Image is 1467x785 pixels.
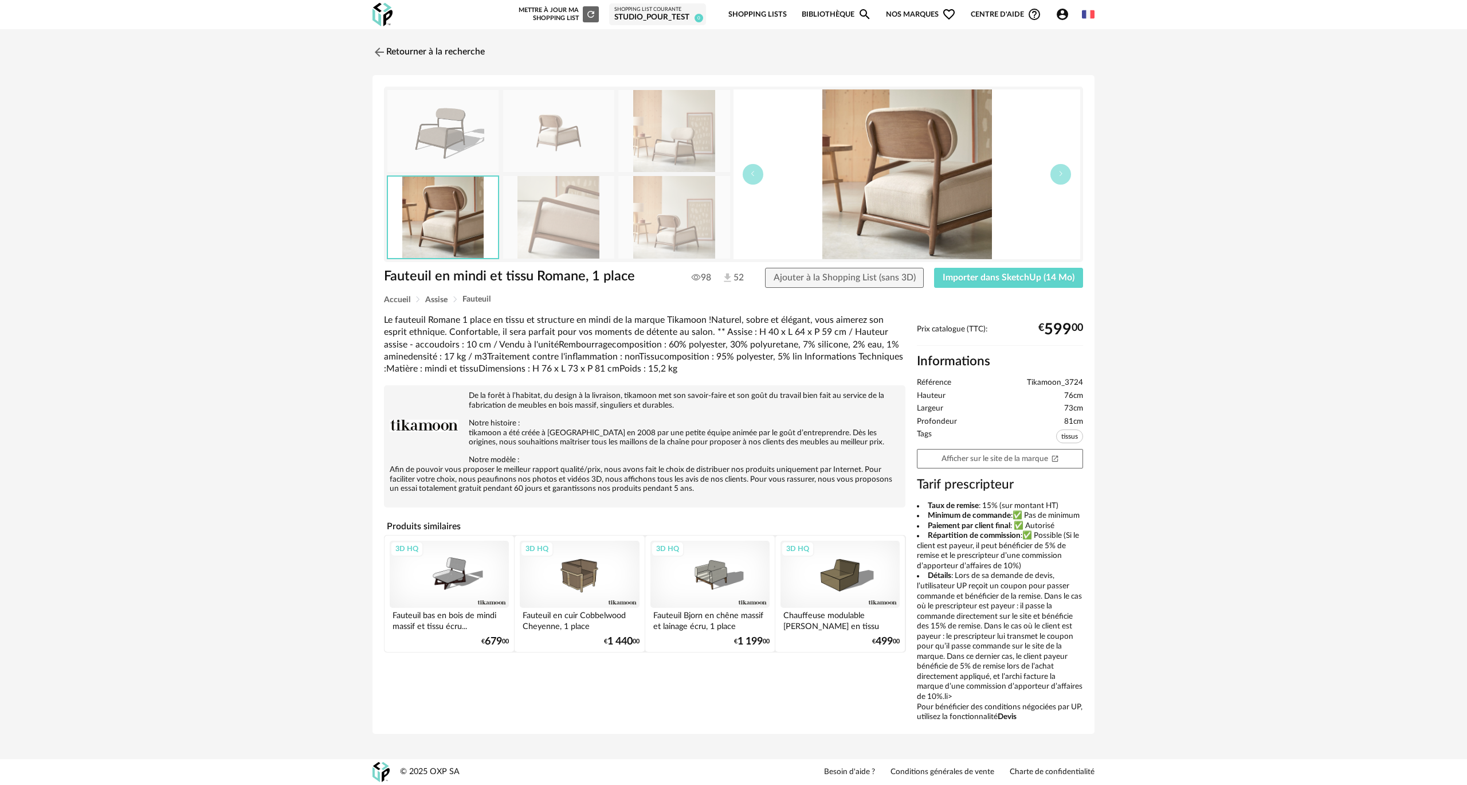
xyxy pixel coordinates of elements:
span: 499 [876,638,893,646]
div: Shopping List courante [614,6,701,13]
button: Importer dans SketchUp (14 Mo) [934,268,1083,288]
li: : 15% (sur montant HT) [917,501,1083,511]
img: fauteuil-en-mindi-massif-romane-3724 [618,176,729,258]
span: Assise [425,296,448,304]
b: Paiement par client final [928,522,1010,530]
a: Afficher sur le site de la marqueOpen In New icon [917,449,1083,469]
span: Account Circle icon [1056,7,1074,21]
a: Conditions générales de vente [891,767,994,778]
span: 0 [695,14,703,22]
span: Profondeur [917,417,957,427]
span: Hauteur [917,391,946,401]
span: 599 [1044,325,1072,334]
div: Fauteuil bas en bois de mindi massif et tissu écru... [390,608,509,631]
b: Taux de remise [928,502,979,510]
span: Fauteuil [462,295,491,303]
span: Importer dans SketchUp (14 Mo) [943,273,1074,282]
h2: Informations [917,353,1083,370]
a: BibliothèqueMagnify icon [802,1,872,28]
div: € 00 [734,638,770,646]
b: Détails [928,572,951,580]
a: 3D HQ Chauffeuse modulable [PERSON_NAME] en tissu camel €49900 [775,536,905,652]
a: Retourner à la recherche [372,40,485,65]
span: Référence [917,378,951,388]
span: tissus [1056,429,1083,443]
a: Shopping List courante STUDIO_POUR_TEST 0 [614,6,701,23]
span: Tags [917,429,932,446]
span: Account Circle icon [1056,7,1069,21]
span: 76cm [1064,391,1083,401]
span: 679 [485,638,502,646]
span: Help Circle Outline icon [1027,7,1041,21]
span: 98 [692,272,711,283]
b: Répartition de commission [928,532,1021,540]
img: fauteuil-en-mindi-massif-romane-3724 [503,176,614,258]
img: brand logo [390,391,458,460]
span: 1 199 [738,638,763,646]
span: Heart Outline icon [942,7,956,21]
div: € 00 [1038,325,1083,334]
div: € 00 [481,638,509,646]
span: Accueil [384,296,410,304]
div: Fauteuil Bjorn en chêne massif et lainage écru, 1 place [650,608,770,631]
div: Prix catalogue (TTC): [917,325,1083,346]
div: Le fauteuil Romane 1 place en tissu et structure en mindi de la marque Tikamoon !Naturel, sobre e... [384,314,905,375]
img: OXP [372,762,390,782]
img: fr [1082,8,1095,21]
b: Devis [998,713,1017,721]
a: Charte de confidentialité [1010,767,1095,778]
li: :✅ Possible (Si le client est payeur, il peut bénéficier de 5% de remise et le prescripteur d’une... [917,531,1083,571]
div: 3D HQ [781,541,814,556]
p: De la forêt à l’habitat, du design à la livraison, tikamoon met son savoir-faire et son goût du t... [390,391,900,411]
img: fauteuil-en-mindi-massif-romane-3724 [618,90,729,172]
span: Tikamoon_3724 [1027,378,1083,388]
div: © 2025 OXP SA [400,767,460,778]
div: € 00 [604,638,640,646]
div: Chauffeuse modulable [PERSON_NAME] en tissu camel [780,608,900,631]
img: OXP [372,3,393,26]
li: : ✅ Autorisé [917,521,1083,532]
p: Notre histoire : tikamoon a été créée à [GEOGRAPHIC_DATA] en 2008 par une petite équipe animée pa... [390,419,900,448]
div: € 00 [872,638,900,646]
b: Minimum de commande [928,511,1011,520]
div: 3D HQ [390,541,423,556]
img: Téléchargements [721,272,733,284]
a: 3D HQ Fauteuil bas en bois de mindi massif et tissu écru... €67900 [385,536,514,652]
img: fauteuil-en-mindi-massif-romane-3724 [503,90,614,172]
span: Centre d'aideHelp Circle Outline icon [971,7,1041,21]
h3: Tarif prescripteur [917,477,1083,493]
div: Mettre à jour ma Shopping List [516,6,599,22]
button: Ajouter à la Shopping List (sans 3D) [765,268,924,288]
div: 3D HQ [520,541,554,556]
img: thumbnail.png [387,90,499,172]
span: Largeur [917,404,943,414]
span: Ajouter à la Shopping List (sans 3D) [774,273,916,282]
li: : Lors de sa demande de devis, l’utilisateur UP reçoit un coupon pour passer commande et bénéfici... [917,571,1083,722]
img: fauteuil-en-mindi-massif-romane-3724 [733,89,1080,259]
div: Breadcrumb [384,295,1083,304]
p: Notre modèle : Afin de pouvoir vous proposer le meilleur rapport qualité/prix, nous avons fait le... [390,455,900,494]
a: 3D HQ Fauteuil en cuir Cobbelwood Cheyenne, 1 place €1 44000 [515,536,644,652]
span: Magnify icon [858,7,872,21]
span: 73cm [1064,404,1083,414]
li: :✅ Pas de minimum [917,511,1083,521]
div: 3D HQ [651,541,684,556]
a: 3D HQ Fauteuil Bjorn en chêne massif et lainage écru, 1 place €1 19900 [645,536,775,652]
div: STUDIO_POUR_TEST [614,13,701,23]
span: 52 [721,272,744,284]
img: fauteuil-en-mindi-massif-romane-3724 [388,177,498,257]
img: svg+xml;base64,PHN2ZyB3aWR0aD0iMjQiIGhlaWdodD0iMjQiIHZpZXdCb3g9IjAgMCAyNCAyNCIgZmlsbD0ibm9uZSIgeG... [372,45,386,59]
span: 1 440 [607,638,633,646]
h1: Fauteuil en mindi et tissu Romane, 1 place [384,268,669,286]
span: Open In New icon [1051,454,1059,462]
a: Besoin d'aide ? [824,767,875,778]
h4: Produits similaires [384,518,905,535]
a: Shopping Lists [728,1,787,28]
span: 81cm [1064,417,1083,427]
div: Fauteuil en cuir Cobbelwood Cheyenne, 1 place [520,608,639,631]
span: Refresh icon [586,11,596,17]
span: Nos marques [886,1,956,28]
